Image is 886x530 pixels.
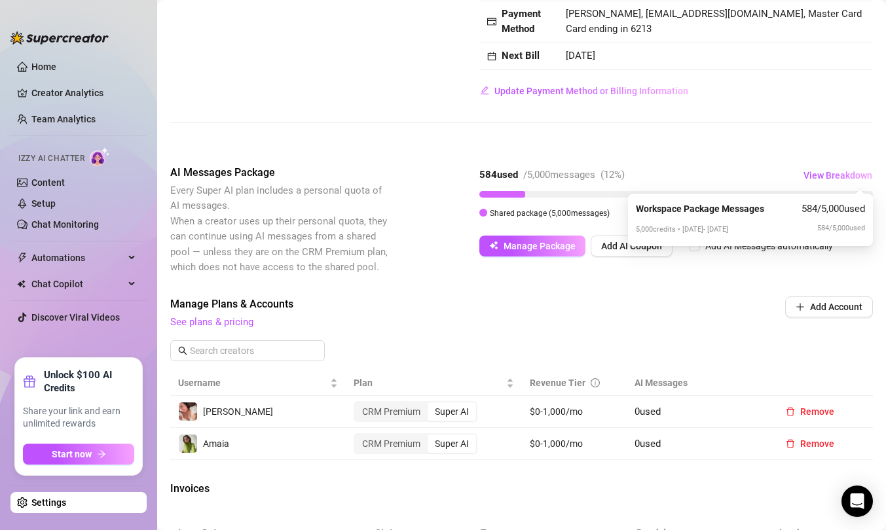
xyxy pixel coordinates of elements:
a: Creator Analytics [31,82,136,103]
span: info-circle [591,378,600,387]
span: edit [480,86,489,95]
button: Add AI Coupon [591,236,673,256]
span: Share your link and earn unlimited rewards [23,405,134,431]
span: [PERSON_NAME], [EMAIL_ADDRESS][DOMAIN_NAME], Master Card Card ending in 6213 [566,8,862,35]
a: Chat Monitoring [31,219,99,230]
strong: Workspace Package Messages [636,203,764,214]
img: Amaia [179,434,197,453]
div: Open Intercom Messenger [841,486,873,517]
span: Manage Package [504,241,576,251]
th: AI Messages [627,370,767,396]
span: calendar [487,52,496,61]
input: Search creators [190,344,306,358]
div: CRM Premium [355,402,428,421]
span: View Breakdown [803,170,872,181]
div: Super AI [428,402,476,421]
span: Izzy AI Chatter [18,152,84,165]
a: Home [31,62,56,72]
button: Update Payment Method or Billing Information [479,80,689,101]
a: Content [31,177,65,188]
img: Chat Copilot [17,279,26,289]
td: $0-1,000/mo [522,428,627,460]
span: plus [796,302,805,311]
span: Update Payment Method or Billing Information [494,86,688,96]
span: arrow-right [97,450,106,459]
span: Revenue Tier [530,378,585,388]
span: Manage Plans & Accounts [170,296,696,312]
a: See plans & pricing [170,316,253,328]
span: Plan [354,376,503,390]
a: Settings [31,497,66,508]
span: Remove [800,438,834,449]
span: Add AI Coupon [601,241,662,251]
img: AI Chatter [90,147,110,166]
span: delete [786,407,795,416]
span: search [178,346,187,355]
th: Plan [346,370,521,396]
span: Amaia [203,438,229,449]
strong: Payment Method [502,8,541,35]
span: gift [23,375,36,388]
div: segmented control [354,401,477,422]
span: credit-card [487,17,496,26]
span: Username [178,376,327,390]
span: Chat Copilot [31,274,124,294]
span: 0 used [635,438,661,450]
button: Start nowarrow-right [23,444,134,465]
div: Super AI [428,434,476,453]
span: delete [786,439,795,448]
span: [PERSON_NAME] [203,406,273,417]
span: thunderbolt [17,253,28,263]
span: 5,000 credits • [DATE] - [DATE] [636,225,728,234]
strong: Unlock $100 AI Credits [44,368,134,395]
div: CRM Premium [355,434,428,453]
span: [DATE] [566,50,595,62]
strong: 584 used [479,169,518,181]
span: / 5,000 messages [523,169,595,181]
td: $0-1,000/mo [522,396,627,428]
span: 0 used [635,406,661,417]
th: Username [170,370,346,396]
span: Start now [52,449,92,459]
span: Add Account [810,302,862,312]
span: Automations [31,247,124,268]
button: View Breakdown [803,165,873,186]
button: Remove [775,433,845,454]
span: Invoices [170,481,390,497]
div: segmented control [354,433,477,454]
button: Remove [775,401,845,422]
img: Taylor [179,402,197,421]
a: Setup [31,198,56,209]
button: Add Account [785,296,873,317]
span: 584 / 5,000 used [802,202,865,221]
span: AI Messages Package [170,165,390,181]
strong: Next Bill [502,50,540,62]
span: Remove [800,406,834,417]
img: logo-BBDzfeDw.svg [10,31,109,44]
span: Every Super AI plan includes a personal quota of AI messages. When a creator uses up their person... [170,185,388,274]
span: 584 / 5,000 used [817,222,865,234]
span: ( 12 %) [600,169,625,181]
a: Discover Viral Videos [31,312,120,323]
span: Shared package ( 5,000 messages) [490,209,610,218]
a: Team Analytics [31,114,96,124]
button: Manage Package [479,236,585,256]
